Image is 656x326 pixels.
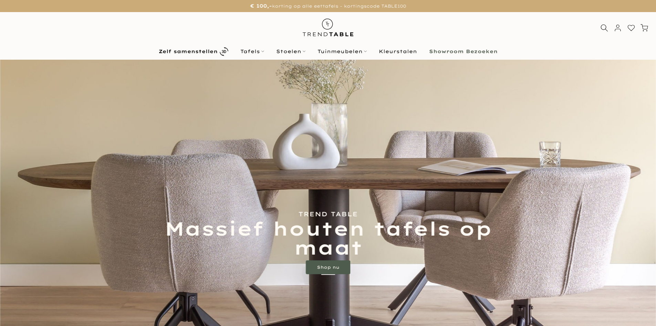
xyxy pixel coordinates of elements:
a: Shop nu [306,260,350,274]
a: Showroom Bezoeken [423,47,503,56]
img: trend-table [298,12,358,43]
a: Tafels [234,47,270,56]
a: Kleurstalen [373,47,423,56]
a: Zelf samenstellen [153,46,234,58]
b: Zelf samenstellen [159,49,218,54]
b: Showroom Bezoeken [429,49,498,54]
a: Tuinmeubelen [311,47,373,56]
p: korting op alle eettafels - kortingscode TABLE100 [9,2,647,10]
a: Stoelen [270,47,311,56]
strong: € 100,- [250,3,272,9]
